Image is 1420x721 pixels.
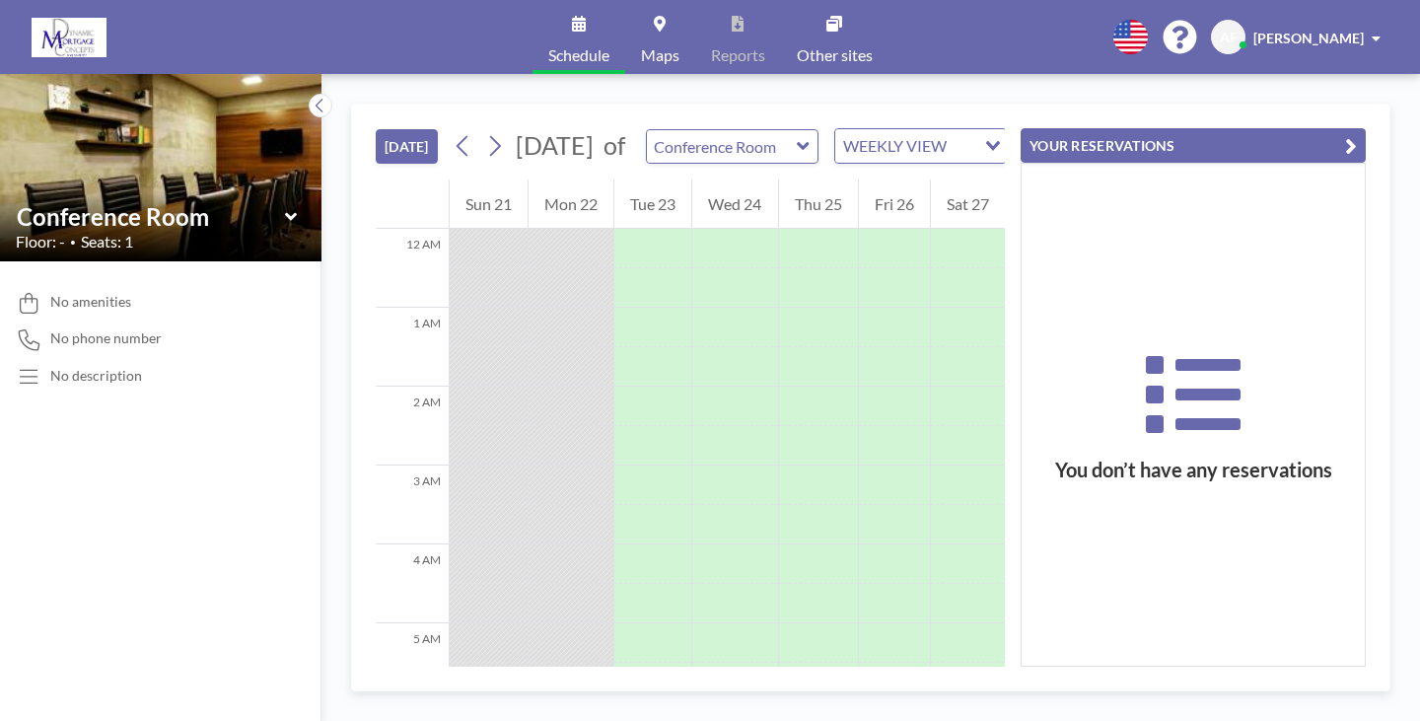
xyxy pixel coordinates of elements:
[70,236,76,249] span: •
[376,308,449,387] div: 1 AM
[779,180,858,229] div: Thu 25
[953,133,973,159] input: Search for option
[376,387,449,466] div: 2 AM
[931,180,1005,229] div: Sat 27
[711,47,765,63] span: Reports
[516,130,594,160] span: [DATE]
[859,180,930,229] div: Fri 26
[376,229,449,308] div: 12 AM
[1253,30,1364,46] span: [PERSON_NAME]
[641,47,679,63] span: Maps
[692,180,777,229] div: Wed 24
[32,18,106,57] img: organization-logo
[81,232,133,252] span: Seats: 1
[1022,458,1365,482] h3: You don’t have any reservations
[548,47,609,63] span: Schedule
[450,180,528,229] div: Sun 21
[376,623,449,702] div: 5 AM
[50,293,131,311] span: No amenities
[1021,128,1366,163] button: YOUR RESERVATIONS
[17,202,285,231] input: Conference Room
[376,129,438,164] button: [DATE]
[1220,29,1238,46] span: AF
[376,544,449,623] div: 4 AM
[529,180,613,229] div: Mon 22
[50,329,162,347] span: No phone number
[16,232,65,252] span: Floor: -
[603,130,625,161] span: of
[835,129,1006,163] div: Search for option
[797,47,873,63] span: Other sites
[614,180,691,229] div: Tue 23
[839,133,951,159] span: WEEKLY VIEW
[50,367,142,385] div: No description
[647,130,798,163] input: Conference Room
[376,466,449,544] div: 3 AM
